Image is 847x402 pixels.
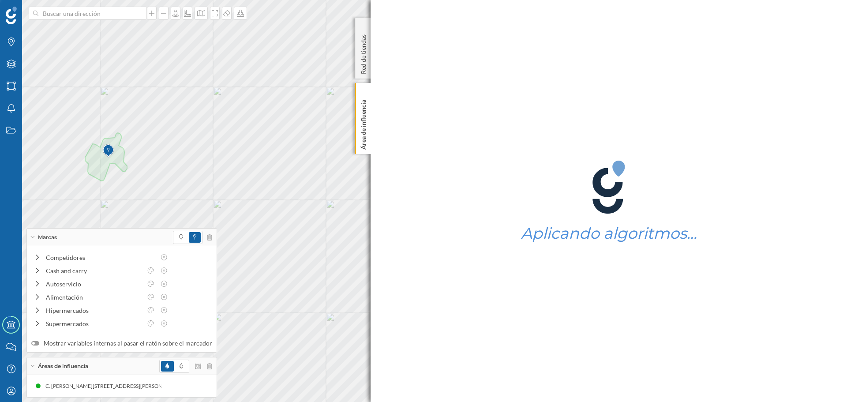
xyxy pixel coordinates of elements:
[38,362,88,370] span: Áreas de influencia
[46,266,142,275] div: Cash and carry
[46,306,142,315] div: Hipermercados
[521,225,697,242] h1: Aplicando algoritmos…
[103,142,114,160] img: Marker
[46,279,142,289] div: Autoservicio
[38,233,57,241] span: Marcas
[31,339,212,348] label: Mostrar variables internas al pasar el ratón sobre el marcador
[46,253,155,262] div: Competidores
[359,96,368,150] p: Área de influencia
[46,293,142,302] div: Alimentación
[46,319,142,328] div: Supermercados
[18,6,49,14] span: Soporte
[359,31,368,74] p: Red de tiendas
[6,7,17,24] img: Geoblink Logo
[35,382,216,391] div: C. [PERSON_NAME][STREET_ADDRESS][PERSON_NAME] (3 min Andando)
